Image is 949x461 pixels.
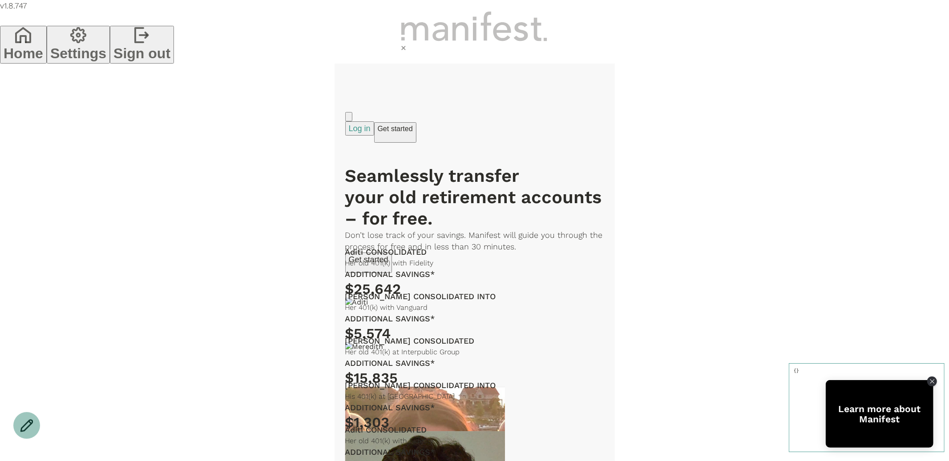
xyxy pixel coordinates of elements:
[345,402,604,413] div: ADDITIONAL SAVINGS*
[374,122,416,143] button: Get started
[113,44,170,62] h3: Sign out
[345,246,604,258] div: Aditi CONSOLIDATED
[345,335,604,347] div: [PERSON_NAME] CONSOLIDATED
[345,325,604,342] h3: $5,574
[345,424,604,436] div: Aditi CONSOLIDATED
[345,165,604,229] h1: Seamlessly transfer your old retirement accounts – for free.
[345,258,604,269] div: Her old 401(k) with Fidelity
[345,269,604,280] div: ADDITIONAL SAVINGS*
[345,369,604,387] h3: $15,835
[4,44,43,62] h3: Home
[345,357,604,369] div: ADDITIONAL SAVINGS*
[345,446,604,458] div: ADDITIONAL SAVINGS*
[789,363,945,452] pre: {}
[345,436,604,446] div: Her old 401(k) with Fidelity
[826,404,933,424] div: Learn more about Manifest
[345,229,604,253] p: Don’t lose track of your savings. Manifest will guide you through the process for free and in les...
[345,280,604,298] h3: $25,642
[345,291,604,302] div: [PERSON_NAME] CONSOLIDATED INTO
[345,302,604,313] div: Her 401(k) with Vanguard
[345,380,604,391] div: [PERSON_NAME] CONSOLIDATED INTO
[345,313,604,325] div: ADDITIONAL SAVINGS*
[826,380,933,448] div: Open Tolstoy widget
[826,380,933,448] div: Tolstoy bubble widget
[349,123,371,134] p: Log in
[345,413,604,431] h3: $1,303
[345,347,604,357] div: Her old 401(k) at Interpublic Group
[345,391,604,402] div: His 401(k) at [GEOGRAPHIC_DATA]
[50,44,106,62] h3: Settings
[345,121,374,136] button: Log in
[927,377,937,386] div: Close Tolstoy widget
[826,380,933,448] div: Open Tolstoy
